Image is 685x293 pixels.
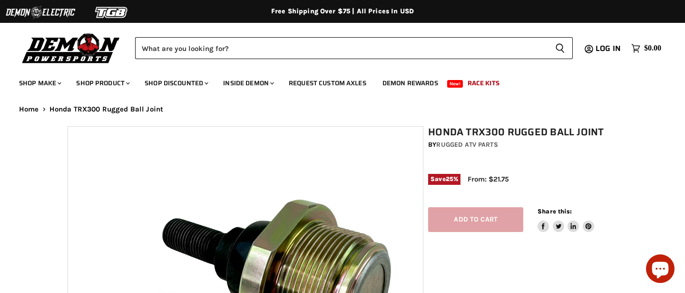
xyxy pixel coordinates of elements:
img: Demon Powersports [19,31,123,65]
h1: Honda TRX300 Rugged Ball Joint [428,126,622,138]
img: Demon Electric Logo 2 [5,3,76,21]
span: Save % [428,174,460,184]
inbox-online-store-chat: Shopify online store chat [643,254,677,285]
a: Log in [591,44,626,53]
input: Search [135,37,548,59]
button: Search [548,37,573,59]
a: Shop Discounted [137,73,214,93]
div: by [428,140,622,150]
span: $0.00 [644,44,661,53]
a: Demon Rewards [375,73,445,93]
aside: Share this: [538,207,594,232]
span: From: $21.75 [468,175,509,183]
span: 25 [446,175,453,182]
a: $0.00 [626,41,666,55]
span: Honda TRX300 Rugged Ball Joint [49,105,164,113]
span: Share this: [538,208,572,215]
a: Home [19,105,39,113]
a: Inside Demon [216,73,280,93]
a: Rugged ATV Parts [436,141,498,149]
img: TGB Logo 2 [76,3,147,21]
span: New! [447,80,463,88]
span: Log in [596,42,621,54]
a: Shop Make [12,73,67,93]
form: Product [135,37,573,59]
a: Request Custom Axles [282,73,373,93]
a: Shop Product [69,73,136,93]
ul: Main menu [12,70,659,93]
a: Race Kits [460,73,507,93]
